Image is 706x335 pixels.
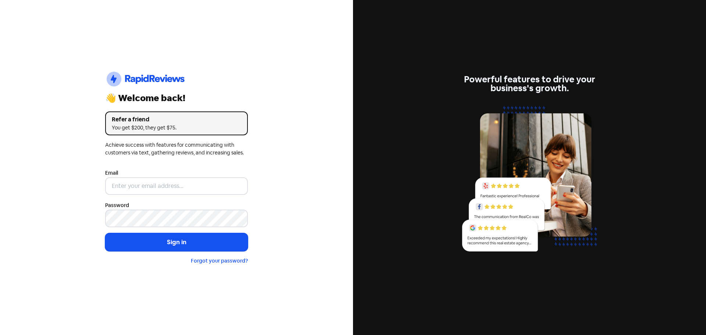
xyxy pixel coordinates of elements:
[105,202,129,209] label: Password
[112,124,241,132] div: You get $200, they get $75.
[105,169,118,177] label: Email
[105,141,248,157] div: Achieve success with features for communicating with customers via text, gathering reviews, and i...
[105,94,248,103] div: 👋 Welcome back!
[458,75,601,93] div: Powerful features to drive your business's growth.
[191,257,248,264] a: Forgot your password?
[105,233,248,252] button: Sign in
[105,177,248,195] input: Enter your email address...
[458,101,601,260] img: reviews
[112,115,241,124] div: Refer a friend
